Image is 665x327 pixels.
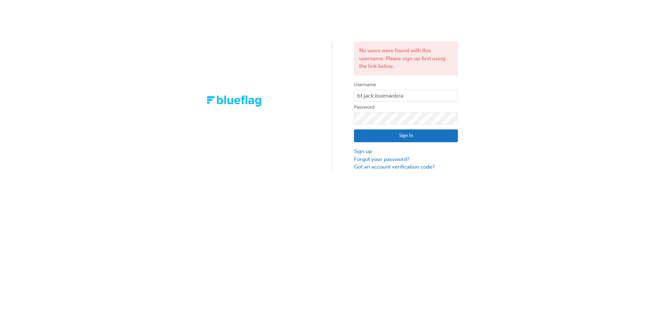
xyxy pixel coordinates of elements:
a: Forgot your password? [354,155,458,163]
label: Username [354,81,458,89]
label: Password [354,103,458,111]
a: Got an account verification code? [354,163,458,171]
button: Sign In [354,129,458,143]
img: Trak [207,96,261,106]
a: Sign up [354,147,458,155]
input: Username [354,90,458,102]
div: No users were found with this username. Please sign up first using the link below. [354,42,458,75]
